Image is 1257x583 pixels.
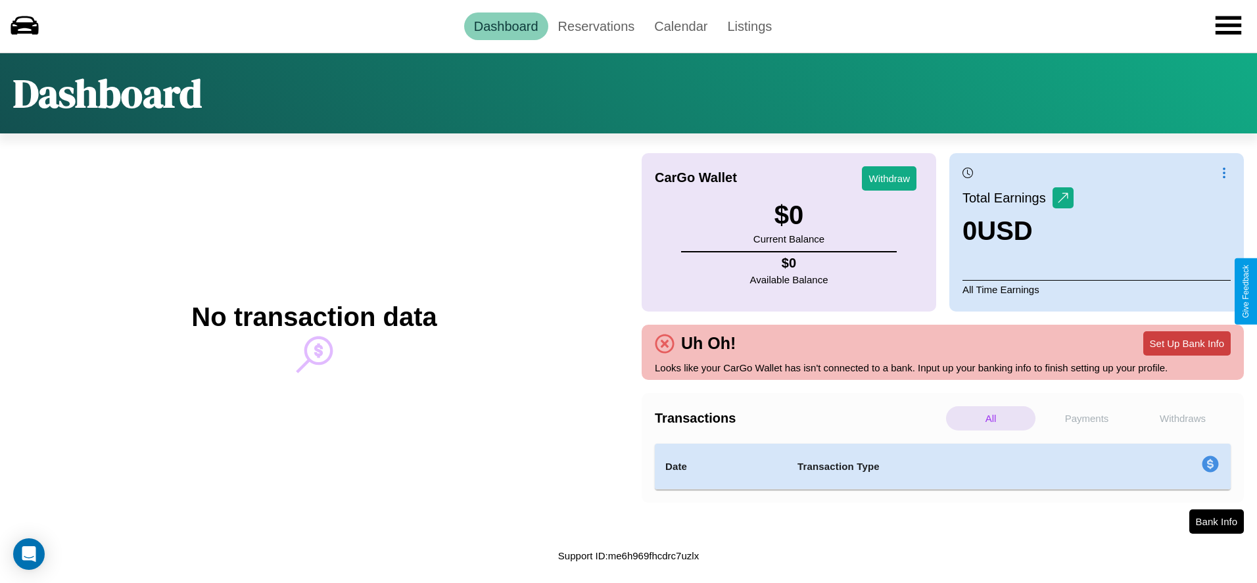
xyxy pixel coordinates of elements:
[1042,406,1131,431] p: Payments
[675,334,742,353] h4: Uh Oh!
[962,280,1231,298] p: All Time Earnings
[655,359,1231,377] p: Looks like your CarGo Wallet has isn't connected to a bank. Input up your banking info to finish ...
[753,230,824,248] p: Current Balance
[665,459,776,475] h4: Date
[558,547,699,565] p: Support ID: me6h969fhcdrc7uzlx
[191,302,437,332] h2: No transaction data
[862,166,916,191] button: Withdraw
[753,200,824,230] h3: $ 0
[548,12,645,40] a: Reservations
[13,538,45,570] div: Open Intercom Messenger
[1138,406,1227,431] p: Withdraws
[1189,509,1244,534] button: Bank Info
[750,256,828,271] h4: $ 0
[1241,265,1250,318] div: Give Feedback
[946,406,1035,431] p: All
[644,12,717,40] a: Calendar
[717,12,782,40] a: Listings
[655,444,1231,490] table: simple table
[797,459,1095,475] h4: Transaction Type
[13,66,202,120] h1: Dashboard
[962,216,1074,246] h3: 0 USD
[655,170,737,185] h4: CarGo Wallet
[464,12,548,40] a: Dashboard
[962,186,1053,210] p: Total Earnings
[750,271,828,289] p: Available Balance
[655,411,943,426] h4: Transactions
[1143,331,1231,356] button: Set Up Bank Info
